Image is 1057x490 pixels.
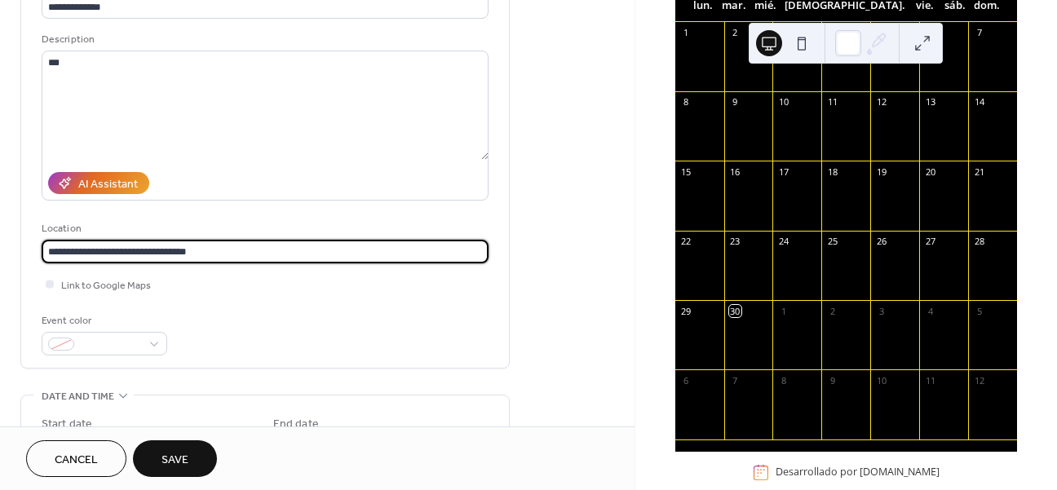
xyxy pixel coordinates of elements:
div: 8 [777,374,789,386]
span: Link to Google Maps [61,277,151,294]
div: Location [42,220,485,237]
div: 14 [973,96,985,108]
div: Start date [42,416,92,433]
div: Description [42,31,485,48]
div: 10 [875,374,887,386]
button: Cancel [26,440,126,477]
div: 13 [924,96,936,108]
div: 9 [729,96,741,108]
div: 5 [973,305,985,317]
div: AI Assistant [78,176,138,193]
div: 28 [973,236,985,248]
div: 8 [680,96,692,108]
div: 11 [826,96,838,108]
div: 18 [826,166,838,178]
div: 16 [729,166,741,178]
div: End date [273,416,319,433]
div: 1 [680,27,692,39]
div: 6 [680,374,692,386]
div: 25 [826,236,838,248]
div: 20 [924,166,936,178]
div: 4 [924,305,936,317]
div: 30 [729,305,741,317]
div: 26 [875,236,887,248]
div: 10 [777,96,789,108]
div: 2 [826,305,838,317]
div: 11 [924,374,936,386]
div: 7 [729,374,741,386]
span: Cancel [55,452,98,469]
div: 3 [875,305,887,317]
div: 27 [924,236,936,248]
div: Event color [42,312,164,329]
span: Date and time [42,388,114,405]
div: 1 [777,305,789,317]
a: [DOMAIN_NAME] [860,466,940,479]
div: 22 [680,236,692,248]
div: 29 [680,305,692,317]
div: 24 [777,236,789,248]
div: 12 [875,96,887,108]
div: 2 [729,27,741,39]
div: 15 [680,166,692,178]
button: Save [133,440,217,477]
div: 7 [973,27,985,39]
div: 23 [729,236,741,248]
div: 21 [973,166,985,178]
div: 17 [777,166,789,178]
span: Save [161,452,188,469]
div: Desarrollado por [776,466,940,479]
div: 19 [875,166,887,178]
button: AI Assistant [48,172,149,194]
div: 12 [973,374,985,386]
div: 9 [826,374,838,386]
